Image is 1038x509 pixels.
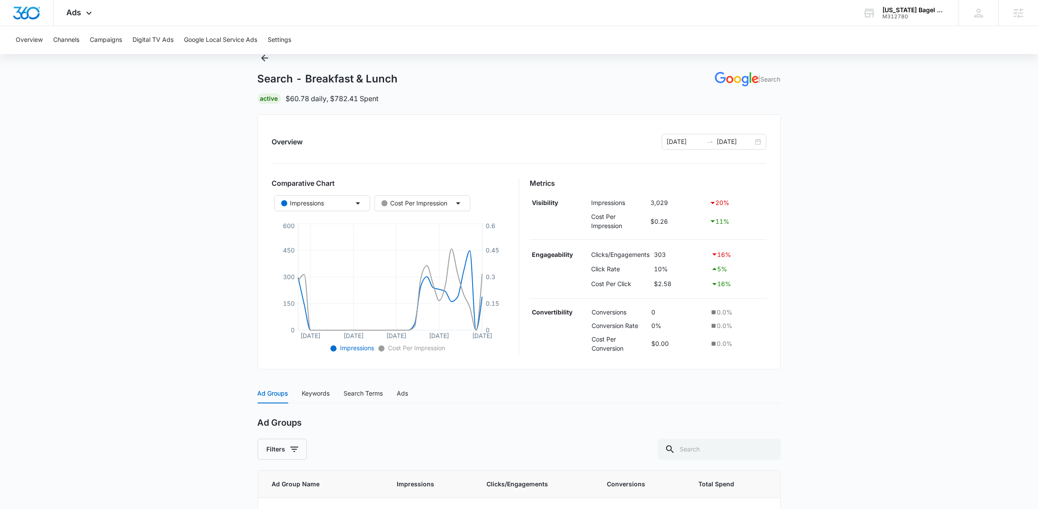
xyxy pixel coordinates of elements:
[589,319,649,332] td: Conversion Rate
[286,93,379,104] p: $60.78 daily , $782.41 Spent
[589,210,649,232] td: Cost Per Impression
[14,23,21,30] img: website_grey.svg
[649,332,708,355] td: $0.00
[707,138,714,145] span: swap-right
[268,26,291,54] button: Settings
[607,479,665,489] span: Conversions
[711,264,764,274] div: 5 %
[283,273,295,280] tspan: 300
[711,279,764,289] div: 16 %
[882,14,946,20] div: account id
[343,332,363,339] tspan: [DATE]
[486,326,490,334] tspan: 0
[258,389,288,398] div: Ad Groups
[530,178,766,188] h3: Metrics
[649,210,708,232] td: $0.26
[272,479,363,489] span: Ad Group Name
[338,344,374,352] span: Impressions
[24,14,43,21] div: v 4.0.25
[283,246,295,254] tspan: 450
[16,26,43,54] button: Overview
[649,306,708,319] td: 0
[710,339,764,348] div: 0.0 %
[90,26,122,54] button: Campaigns
[882,7,946,14] div: account name
[652,277,709,291] td: $2.58
[397,389,408,398] div: Ads
[649,195,708,210] td: 3,029
[272,178,509,188] h3: Comparative Chart
[710,321,764,330] div: 0.0 %
[709,198,764,208] div: 20 %
[486,222,495,229] tspan: 0.6
[698,479,754,489] span: Total Spend
[96,51,147,57] div: Keywords by Traffic
[658,439,781,460] input: Search
[589,247,652,262] td: Clicks/Engagements
[532,308,572,316] strong: Convertibility
[374,195,470,211] button: Cost Per Impression
[589,306,649,319] td: Conversions
[67,8,82,17] span: Ads
[87,51,94,58] img: tab_keywords_by_traffic_grey.svg
[486,273,495,280] tspan: 0.3
[429,332,449,339] tspan: [DATE]
[258,72,398,85] h1: Search - Breakfast & Lunch
[281,198,324,208] div: Impressions
[707,138,714,145] span: to
[532,251,573,258] strong: Engageability
[486,246,499,254] tspan: 0.45
[24,51,31,58] img: tab_domain_overview_orange.svg
[652,262,709,277] td: 10%
[133,26,174,54] button: Digital TV Ads
[14,14,21,21] img: logo_orange.svg
[300,332,320,339] tspan: [DATE]
[274,195,370,211] button: Impressions
[283,300,295,307] tspan: 150
[33,51,78,57] div: Domain Overview
[532,199,558,206] strong: Visibility
[472,332,492,339] tspan: [DATE]
[487,479,573,489] span: Clicks/Engagements
[589,277,652,291] td: Cost Per Click
[258,93,281,104] div: Active
[302,389,330,398] div: Keywords
[283,222,295,229] tspan: 600
[717,137,753,147] input: End date
[381,198,448,208] div: Cost Per Impression
[589,195,649,210] td: Impressions
[589,332,649,355] td: Cost Per Conversion
[258,51,272,65] button: Back
[652,247,709,262] td: 303
[386,332,406,339] tspan: [DATE]
[589,262,652,277] td: Click Rate
[386,344,445,352] span: Cost Per Impression
[759,75,781,84] p: | Search
[272,137,303,147] h2: Overview
[344,389,383,398] div: Search Terms
[709,216,764,226] div: 11 %
[184,26,257,54] button: Google Local Service Ads
[23,23,96,30] div: Domain: [DOMAIN_NAME]
[715,72,759,86] img: GOOGLE_ADS
[397,479,453,489] span: Impressions
[486,300,499,307] tspan: 0.15
[53,26,79,54] button: Channels
[291,326,295,334] tspan: 0
[649,319,708,332] td: 0%
[258,417,302,428] h2: Ad Groups
[258,439,307,460] button: Filters
[710,307,764,317] div: 0.0 %
[667,137,703,147] input: Start date
[711,249,764,260] div: 16 %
